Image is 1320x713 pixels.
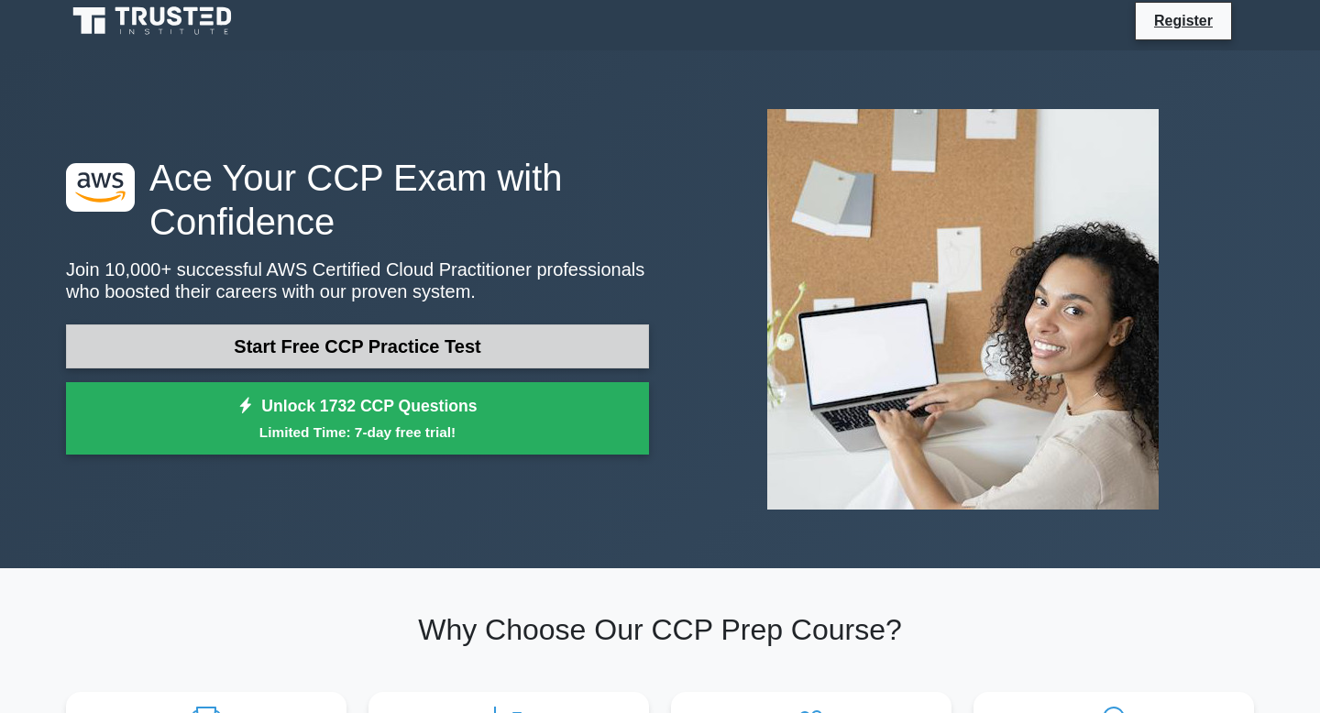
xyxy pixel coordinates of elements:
[66,258,649,302] p: Join 10,000+ successful AWS Certified Cloud Practitioner professionals who boosted their careers ...
[1143,9,1224,32] a: Register
[89,422,626,443] small: Limited Time: 7-day free trial!
[66,324,649,368] a: Start Free CCP Practice Test
[66,612,1254,647] h2: Why Choose Our CCP Prep Course?
[66,382,649,455] a: Unlock 1732 CCP QuestionsLimited Time: 7-day free trial!
[66,156,649,244] h1: Ace Your CCP Exam with Confidence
